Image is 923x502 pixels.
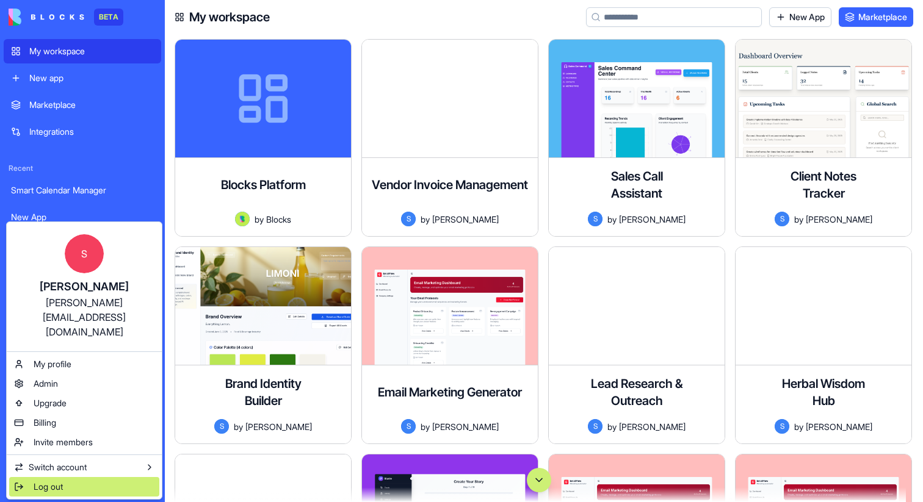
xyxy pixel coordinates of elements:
span: My profile [34,358,71,370]
div: [PERSON_NAME] [19,278,150,295]
span: Switch account [29,461,87,473]
a: S[PERSON_NAME][PERSON_NAME][EMAIL_ADDRESS][DOMAIN_NAME] [9,224,159,349]
a: My profile [9,354,159,374]
span: Admin [34,378,58,390]
span: Log out [34,481,63,493]
span: Billing [34,417,56,429]
span: S [65,234,104,273]
a: Invite members [9,432,159,452]
span: Upgrade [34,397,67,409]
div: Smart Calendar Manager [11,184,154,196]
div: [PERSON_NAME][EMAIL_ADDRESS][DOMAIN_NAME] [19,295,150,339]
a: Admin [9,374,159,393]
span: Recent [4,163,161,173]
a: Billing [9,413,159,432]
div: New App [11,211,154,223]
a: Upgrade [9,393,159,413]
span: Invite members [34,436,93,448]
